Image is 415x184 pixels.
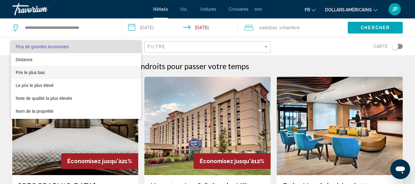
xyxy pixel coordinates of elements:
[16,96,72,101] font: Note de qualité la plus élevée
[16,57,32,62] font: Distance
[16,83,54,88] font: Le prix le plus élevé
[11,40,141,119] div: Trier par
[16,44,69,49] font: Plus de grandes économies
[16,70,45,75] font: Prix ​​le plus bas
[390,159,410,179] iframe: Bouton de lancement de la fenêtre de messagerie
[16,109,53,114] font: Nom de la propriété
